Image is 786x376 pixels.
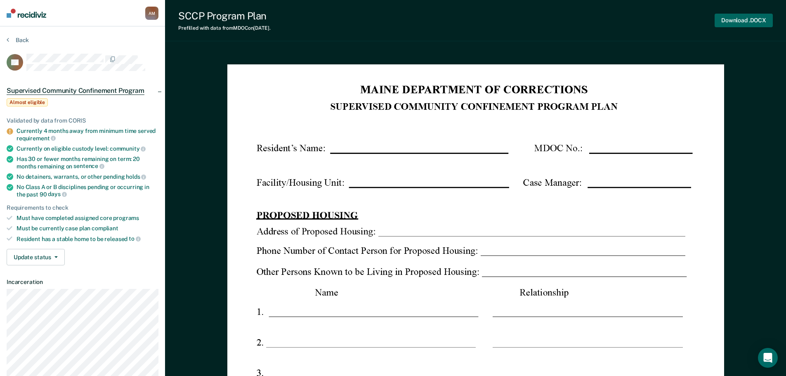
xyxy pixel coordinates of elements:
div: Resident has a stable home to be released [17,235,158,243]
span: Supervised Community Confinement Program [7,87,144,95]
span: compliant [92,225,118,232]
div: Must be currently case plan [17,225,158,232]
span: to [129,235,141,242]
div: Currently on eligible custody level: [17,145,158,152]
div: A M [145,7,158,20]
div: Must have completed assigned core [17,215,158,222]
div: Currently 4 months away from minimum time served requirement [17,128,158,142]
div: Has 30 or fewer months remaining on term: 20 months remaining on [17,156,158,170]
div: Open Intercom Messenger [758,348,778,368]
div: Prefilled with data from MDOC on [DATE] . [178,25,271,31]
span: community [110,145,146,152]
span: programs [113,215,139,221]
div: No Class A or B disciplines pending or occurring in the past 90 [17,184,158,198]
button: AM [145,7,158,20]
img: Recidiviz [7,9,46,18]
dt: Incarceration [7,279,158,286]
span: holds [126,173,146,180]
button: Update status [7,249,65,265]
div: Validated by data from CORIS [7,117,158,124]
button: Back [7,36,29,44]
span: sentence [73,163,104,169]
div: SCCP Program Plan [178,10,271,22]
span: days [48,191,66,197]
span: Almost eligible [7,98,48,106]
div: Requirements to check [7,204,158,211]
div: No detainers, warrants, or other pending [17,173,158,180]
button: Download .DOCX [715,14,773,27]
